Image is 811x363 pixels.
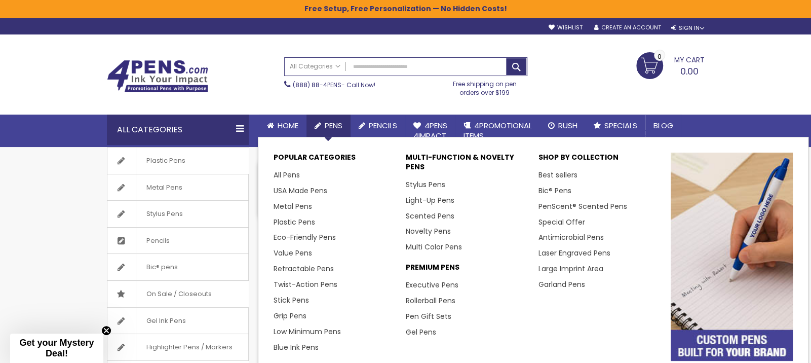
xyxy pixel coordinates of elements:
[558,120,577,131] span: Rush
[274,264,334,274] a: Retractable Pens
[274,232,336,242] a: Eco-Friendly Pens
[680,65,699,78] span: 0.00
[406,327,436,337] a: Gel Pens
[274,186,327,196] a: USA Made Pens
[136,334,243,360] span: Highlighter Pens / Markers
[325,120,342,131] span: Pens
[136,201,193,227] span: Stylus Pens
[406,153,528,177] p: Multi-Function & Novelty Pens
[538,264,603,274] a: Large Imprint Area
[290,62,340,70] span: All Categories
[406,280,458,290] a: Executive Pens
[548,24,582,31] a: Wishlist
[136,174,192,201] span: Metal Pens
[293,81,341,89] a: (888) 88-4PENS
[274,201,312,211] a: Metal Pens
[586,115,645,137] a: Specials
[107,148,248,174] a: Plastic Pens
[274,153,396,167] p: Popular Categories
[538,153,660,167] p: Shop By Collection
[406,311,451,321] a: Pen Gift Sets
[107,115,249,145] div: All Categories
[274,295,309,305] a: Stick Pens
[274,217,315,227] a: Plastic Pens
[107,174,248,201] a: Metal Pens
[406,263,528,277] p: Premium Pens
[107,228,248,254] a: Pencils
[464,120,532,141] span: 4PROMOTIONAL ITEMS
[259,115,306,137] a: Home
[274,170,300,180] a: All Pens
[413,120,447,141] span: 4Pens 4impact
[285,58,345,75] a: All Categories
[538,201,627,211] a: PenScent® Scented Pens
[594,24,661,31] a: Create an Account
[604,120,637,131] span: Specials
[107,254,248,280] a: Bic® pens
[274,342,319,352] a: Blue Ink Pens
[107,281,248,307] a: On Sale / Closeouts
[107,308,248,334] a: Gel Ink Pens
[645,115,681,137] a: Blog
[538,217,585,227] a: Special Offer
[136,148,196,174] span: Plastic Pens
[406,195,454,205] a: Light-Up Pens
[274,311,306,321] a: Grip Pens
[406,242,462,252] a: Multi Color Pens
[406,226,451,236] a: Novelty Pens
[274,279,337,289] a: Twist-Action Pens
[19,338,94,358] span: Get your Mystery Deal!
[406,211,454,221] a: Scented Pens
[136,228,180,254] span: Pencils
[107,60,208,92] img: 4Pens Custom Pens and Promotional Products
[136,281,222,307] span: On Sale / Closeouts
[538,279,585,289] a: Garland Pens
[293,81,375,89] span: - Call Now!
[306,115,351,137] a: Pens
[671,153,793,361] img: custom-pens
[540,115,586,137] a: Rush
[136,254,188,280] span: Bic® pens
[442,76,527,96] div: Free shipping on pen orders over $199
[369,120,397,131] span: Pencils
[658,52,662,61] span: 0
[538,232,603,242] a: Antimicrobial Pens
[636,52,705,78] a: 0.00 0
[10,334,103,363] div: Get your Mystery Deal!Close teaser
[671,24,704,32] div: Sign In
[538,186,571,196] a: Bic® Pens
[107,201,248,227] a: Stylus Pens
[278,120,298,131] span: Home
[274,326,341,337] a: Low Minimum Pens
[351,115,405,137] a: Pencils
[455,115,540,148] a: 4PROMOTIONALITEMS
[653,120,673,131] span: Blog
[406,296,455,306] a: Rollerball Pens
[274,248,312,258] a: Value Pens
[405,115,455,148] a: 4Pens4impact
[107,334,248,360] a: Highlighter Pens / Markers
[538,170,577,180] a: Best sellers
[406,179,445,190] a: Stylus Pens
[136,308,196,334] span: Gel Ink Pens
[538,248,610,258] a: Laser Engraved Pens
[101,325,111,336] button: Close teaser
